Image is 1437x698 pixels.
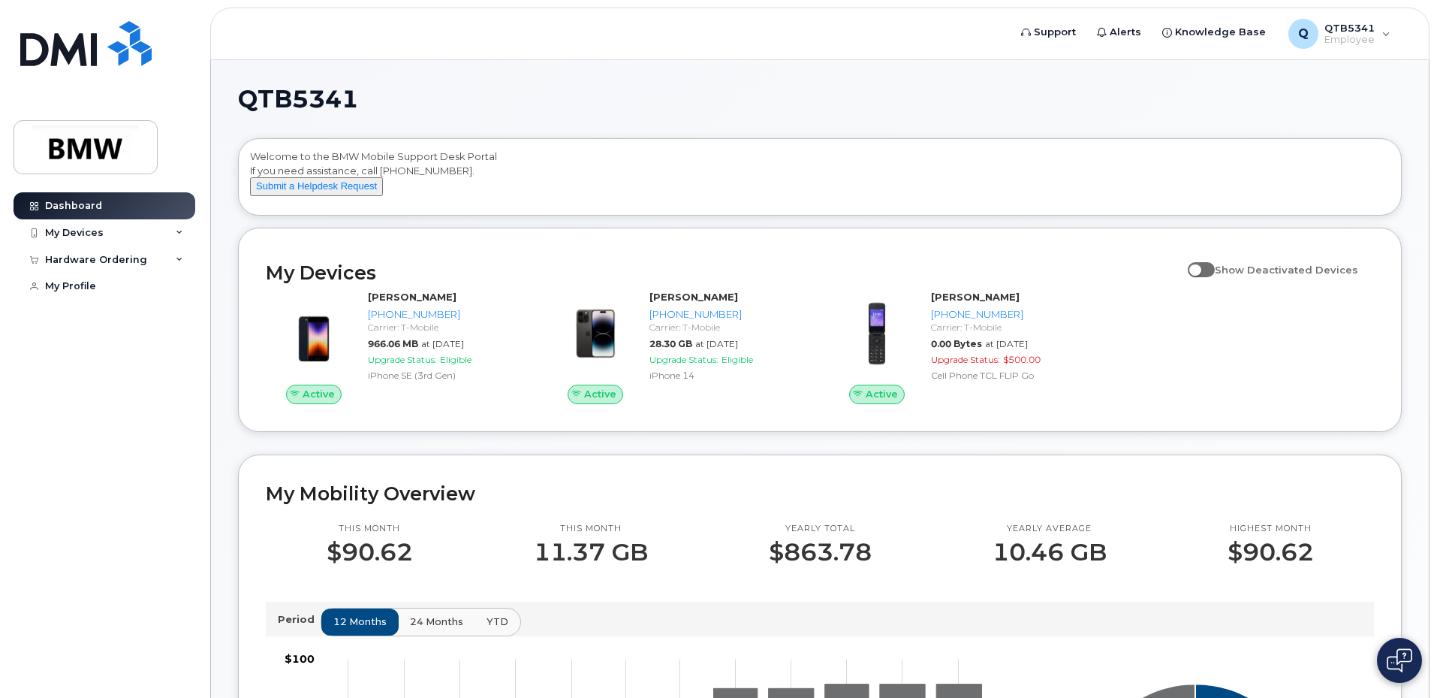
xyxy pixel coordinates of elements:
a: Active[PERSON_NAME][PHONE_NUMBER]Carrier: T-Mobile28.30 GBat [DATE]Upgrade Status:EligibleiPhone 14 [547,290,811,404]
div: Carrier: T-Mobile [931,321,1086,334]
strong: [PERSON_NAME] [931,291,1020,303]
span: Upgrade Status: [649,354,718,365]
button: Submit a Helpdesk Request [250,177,383,196]
div: Carrier: T-Mobile [368,321,523,334]
span: Active [866,387,898,401]
p: This month [534,523,648,535]
tspan: $100 [285,652,315,666]
h2: My Mobility Overview [266,482,1374,505]
div: [PHONE_NUMBER] [368,307,523,322]
p: 10.46 GB [993,539,1107,566]
span: 28.30 GB [649,338,692,349]
strong: [PERSON_NAME] [368,291,456,303]
p: $90.62 [327,539,413,566]
p: Period [278,612,321,627]
span: at [DATE] [985,338,1028,349]
div: [PHONE_NUMBER] [931,307,1086,322]
span: Eligible [440,354,471,365]
div: Cell Phone TCL FLIP Go [931,369,1086,382]
span: 24 months [410,615,463,629]
span: at [DATE] [695,338,738,349]
span: QTB5341 [238,88,358,110]
img: image20231002-3703462-1angbar.jpeg [278,298,350,370]
p: Highest month [1228,523,1314,535]
p: $90.62 [1228,539,1314,566]
a: Submit a Helpdesk Request [250,180,383,192]
input: Show Deactivated Devices [1188,255,1200,267]
p: Yearly average [993,523,1107,535]
strong: [PERSON_NAME] [649,291,738,303]
div: [PHONE_NUMBER] [649,307,805,322]
p: 11.37 GB [534,539,648,566]
h2: My Devices [266,261,1180,284]
img: Open chat [1387,648,1412,672]
span: Active [303,387,335,401]
span: YTD [487,615,508,629]
span: Show Deactivated Devices [1215,264,1358,276]
span: 0.00 Bytes [931,338,982,349]
div: Carrier: T-Mobile [649,321,805,334]
span: $500.00 [1003,354,1041,365]
span: Upgrade Status: [931,354,1000,365]
p: $863.78 [769,539,872,566]
img: image20231002-3703462-njx0qo.jpeg [559,298,631,370]
p: This month [327,523,413,535]
span: 966.06 MB [368,338,418,349]
span: Upgrade Status: [368,354,437,365]
span: Eligible [722,354,753,365]
a: Active[PERSON_NAME][PHONE_NUMBER]Carrier: T-Mobile966.06 MBat [DATE]Upgrade Status:EligibleiPhone... [266,290,529,404]
span: at [DATE] [421,338,464,349]
div: Welcome to the BMW Mobile Support Desk Portal If you need assistance, call [PHONE_NUMBER]. [250,150,1390,210]
p: Yearly total [769,523,872,535]
a: Active[PERSON_NAME][PHONE_NUMBER]Carrier: T-Mobile0.00 Bytesat [DATE]Upgrade Status:$500.00Cell P... [829,290,1092,404]
span: Active [584,387,616,401]
div: iPhone SE (3rd Gen) [368,369,523,382]
div: iPhone 14 [649,369,805,382]
img: TCL-FLIP-Go-Midnight-Blue-frontimage.png [841,298,913,370]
